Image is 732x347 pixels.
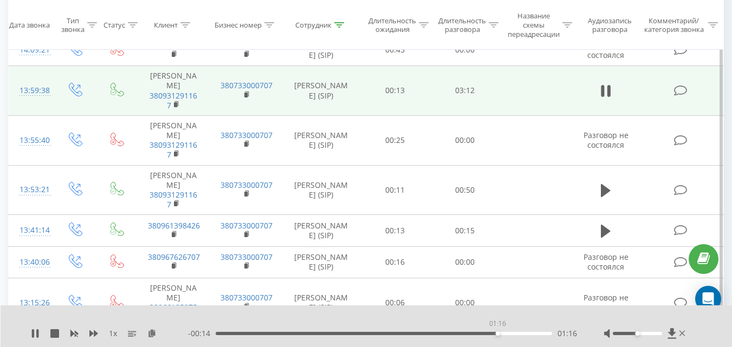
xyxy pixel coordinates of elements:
td: [PERSON_NAME] [137,115,210,165]
a: 380733000707 [221,130,273,140]
span: Разговор не состоялся [584,252,629,272]
div: Длительность разговора [438,16,486,34]
td: 00:00 [430,115,500,165]
a: 380931291167 [150,189,197,209]
td: 00:50 [430,165,500,215]
a: 380733000707 [221,292,273,303]
span: Разговор не состоялся [584,130,629,150]
a: 380733000707 [221,252,273,262]
div: Бизнес номер [215,21,262,30]
td: 00:13 [360,66,430,116]
td: 00:15 [430,215,500,246]
div: 14:09:21 [20,40,42,61]
span: - 00:14 [188,328,216,339]
td: 00:11 [360,165,430,215]
a: 380733000707 [221,180,273,190]
td: [PERSON_NAME] (SIP) [282,66,360,116]
div: Аудиозапись разговора [582,16,637,34]
a: 380661252757 [150,302,197,322]
div: Open Intercom Messenger [695,286,721,312]
td: [PERSON_NAME] (SIP) [282,246,360,278]
td: 00:00 [430,246,500,278]
a: 380967626707 [148,252,200,262]
div: 13:53:21 [20,179,42,200]
div: Клиент [154,21,178,30]
div: Название схемы переадресации [508,11,560,39]
div: 01:16 [487,316,508,331]
td: 00:13 [360,215,430,246]
td: [PERSON_NAME] [137,66,210,116]
td: 00:00 [430,34,500,66]
div: Сотрудник [295,21,332,30]
td: 03:12 [430,66,500,116]
td: [PERSON_NAME] [137,278,210,328]
div: Accessibility label [635,331,639,336]
td: 00:00 [430,278,500,328]
a: 380733000707 [221,220,273,231]
td: [PERSON_NAME] (SIP) [282,278,360,328]
div: Статус [103,21,125,30]
a: 380961398426 [148,220,200,231]
td: [PERSON_NAME] (SIP) [282,34,360,66]
div: Комментарий/категория звонка [642,16,705,34]
span: Разговор не состоялся [584,292,629,312]
a: 380931291167 [150,90,197,110]
td: 00:25 [360,115,430,165]
a: 380931291167 [150,140,197,160]
div: 13:55:40 [20,130,42,151]
td: 00:16 [360,246,430,278]
span: 1 x [109,328,117,339]
td: [PERSON_NAME] (SIP) [282,215,360,246]
span: Разговор не состоялся [584,40,629,60]
td: 00:45 [360,34,430,66]
a: 380733000707 [221,80,273,90]
div: 13:40:06 [20,252,42,273]
div: 13:15:26 [20,292,42,313]
div: Длительность ожидания [368,16,416,34]
td: 00:06 [360,278,430,328]
span: 01:16 [558,328,577,339]
div: Дата звонка [9,21,50,30]
div: Accessibility label [496,331,500,336]
td: [PERSON_NAME] (SIP) [282,165,360,215]
div: Тип звонка [61,16,85,34]
div: 13:59:38 [20,80,42,101]
td: [PERSON_NAME] (SIP) [282,115,360,165]
div: 13:41:14 [20,220,42,241]
td: [PERSON_NAME] [137,165,210,215]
